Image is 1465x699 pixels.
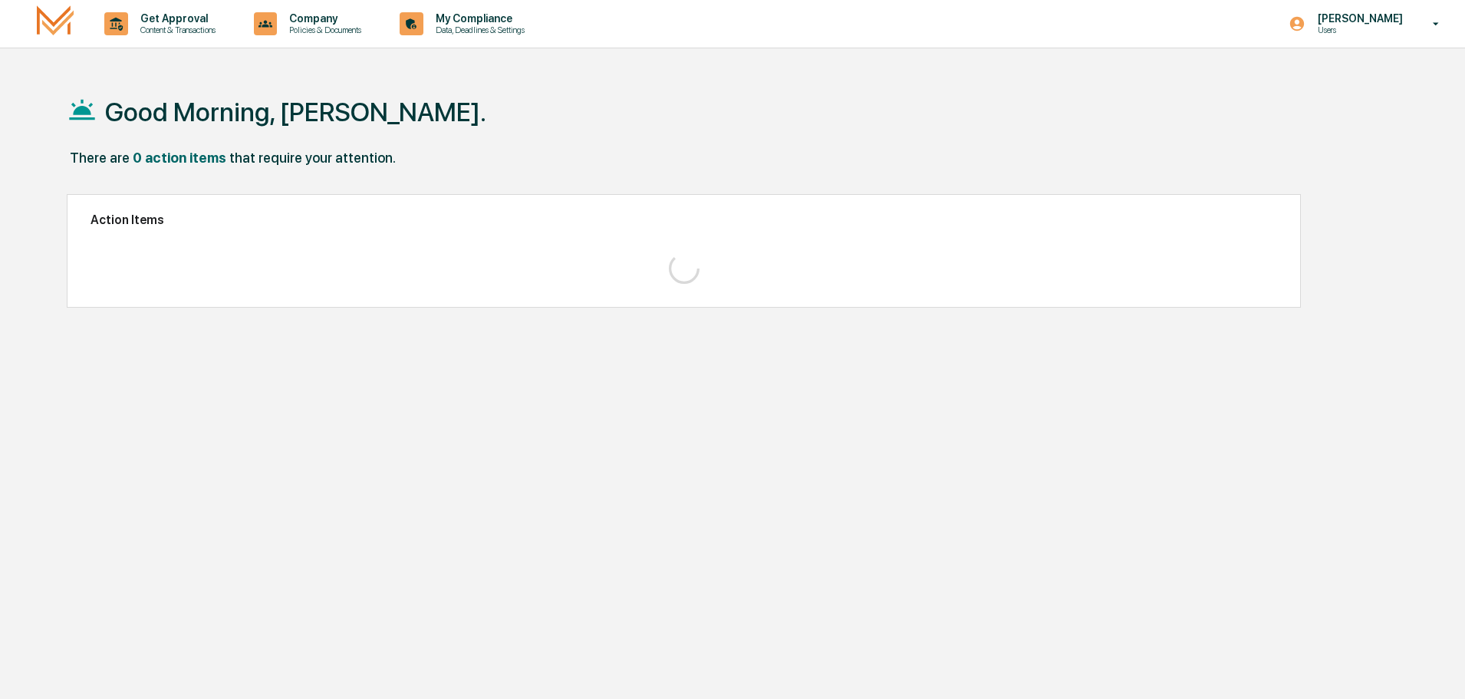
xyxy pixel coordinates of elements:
[128,12,223,25] p: Get Approval
[1305,25,1411,35] p: Users
[91,213,1277,227] h2: Action Items
[37,5,74,41] img: logo
[128,25,223,35] p: Content & Transactions
[423,25,532,35] p: Data, Deadlines & Settings
[229,150,396,166] div: that require your attention.
[423,12,532,25] p: My Compliance
[105,97,486,127] h1: Good Morning, [PERSON_NAME].
[277,25,369,35] p: Policies & Documents
[133,150,226,166] div: 0 action items
[70,150,130,166] div: There are
[277,12,369,25] p: Company
[1305,12,1411,25] p: [PERSON_NAME]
